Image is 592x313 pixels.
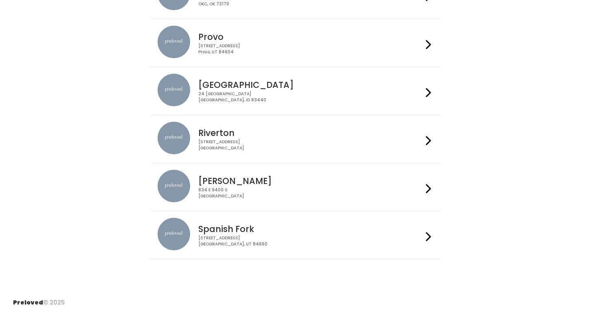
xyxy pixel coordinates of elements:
[158,26,190,58] img: preloved location
[198,139,422,151] div: [STREET_ADDRESS] [GEOGRAPHIC_DATA]
[13,298,43,306] span: Preloved
[198,43,422,55] div: [STREET_ADDRESS] Provo, UT 84604
[198,235,422,247] div: [STREET_ADDRESS] [GEOGRAPHIC_DATA], UT 84660
[13,292,65,307] div: © 2025
[198,32,422,42] h4: Provo
[198,80,422,90] h4: [GEOGRAPHIC_DATA]
[158,74,190,106] img: preloved location
[198,128,422,138] h4: Riverton
[198,176,422,186] h4: [PERSON_NAME]
[198,187,422,199] div: 834 E 9400 S [GEOGRAPHIC_DATA]
[158,218,434,252] a: preloved location Spanish Fork [STREET_ADDRESS][GEOGRAPHIC_DATA], UT 84660
[198,91,422,103] div: 24 [GEOGRAPHIC_DATA] [GEOGRAPHIC_DATA], ID 83440
[198,224,422,234] h4: Spanish Fork
[158,170,190,202] img: preloved location
[158,122,190,154] img: preloved location
[158,74,434,108] a: preloved location [GEOGRAPHIC_DATA] 24 [GEOGRAPHIC_DATA][GEOGRAPHIC_DATA], ID 83440
[158,218,190,250] img: preloved location
[158,26,434,60] a: preloved location Provo [STREET_ADDRESS]Provo, UT 84604
[158,122,434,156] a: preloved location Riverton [STREET_ADDRESS][GEOGRAPHIC_DATA]
[158,170,434,204] a: preloved location [PERSON_NAME] 834 E 9400 S[GEOGRAPHIC_DATA]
